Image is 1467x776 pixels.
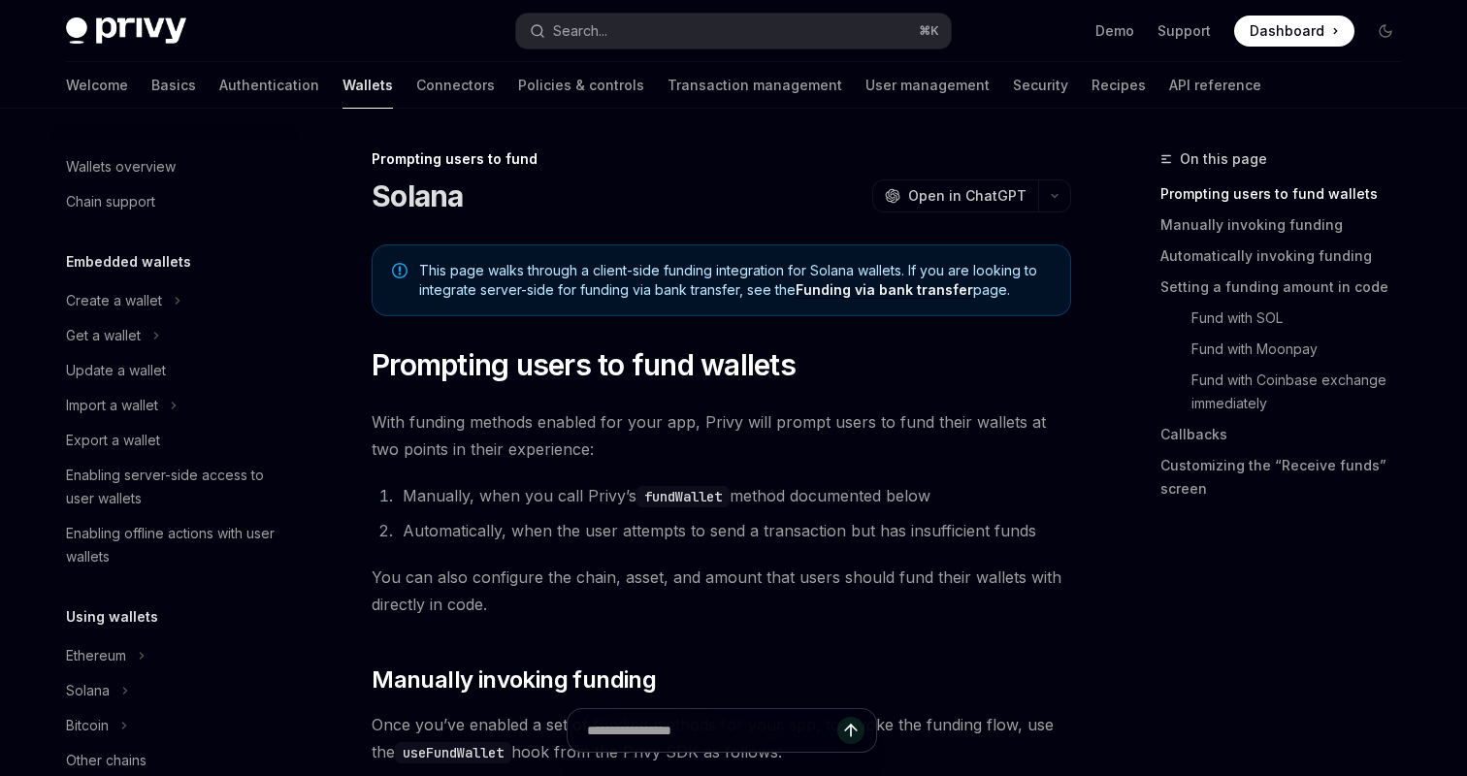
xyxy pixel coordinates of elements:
[372,347,796,382] span: Prompting users to fund wallets
[50,458,299,516] a: Enabling server-side access to user wallets
[219,62,319,109] a: Authentication
[66,289,162,312] div: Create a wallet
[66,522,287,568] div: Enabling offline actions with user wallets
[1180,147,1267,171] span: On this page
[50,353,299,388] a: Update a wallet
[908,186,1027,206] span: Open in ChatGPT
[66,155,176,178] div: Wallets overview
[796,281,973,299] a: Funding via bank transfer
[66,250,191,274] h5: Embedded wallets
[66,359,166,382] div: Update a wallet
[151,62,196,109] a: Basics
[397,482,1071,509] li: Manually, when you call Privy’s method documented below
[66,62,128,109] a: Welcome
[66,429,160,452] div: Export a wallet
[1160,178,1417,210] a: Prompting users to fund wallets
[1234,16,1354,47] a: Dashboard
[837,717,864,744] button: Send message
[1095,21,1134,41] a: Demo
[419,261,1051,300] span: This page walks through a client-side funding integration for Solana wallets. If you are looking ...
[372,408,1071,463] span: With funding methods enabled for your app, Privy will prompt users to fund their wallets at two p...
[872,179,1038,212] button: Open in ChatGPT
[1191,303,1417,334] a: Fund with SOL
[66,394,158,417] div: Import a wallet
[66,324,141,347] div: Get a wallet
[66,749,147,772] div: Other chains
[50,516,299,574] a: Enabling offline actions with user wallets
[66,190,155,213] div: Chain support
[416,62,495,109] a: Connectors
[668,62,842,109] a: Transaction management
[66,714,109,737] div: Bitcoin
[372,564,1071,618] span: You can also configure the chain, asset, and amount that users should fund their wallets with dir...
[1160,419,1417,450] a: Callbacks
[1191,365,1417,419] a: Fund with Coinbase exchange immediately
[1160,450,1417,504] a: Customizing the “Receive funds” screen
[50,423,299,458] a: Export a wallet
[1370,16,1401,47] button: Toggle dark mode
[372,664,656,695] span: Manually invoking funding
[516,14,951,48] button: Search...⌘K
[1157,21,1211,41] a: Support
[865,62,990,109] a: User management
[518,62,644,109] a: Policies & controls
[66,644,126,667] div: Ethereum
[50,184,299,219] a: Chain support
[553,19,607,43] div: Search...
[636,486,730,507] code: fundWallet
[66,464,287,510] div: Enabling server-side access to user wallets
[50,149,299,184] a: Wallets overview
[397,517,1071,544] li: Automatically, when the user attempts to send a transaction but has insufficient funds
[1092,62,1146,109] a: Recipes
[392,263,407,278] svg: Note
[1250,21,1324,41] span: Dashboard
[372,149,1071,169] div: Prompting users to fund
[1160,210,1417,241] a: Manually invoking funding
[66,679,110,702] div: Solana
[1160,272,1417,303] a: Setting a funding amount in code
[1013,62,1068,109] a: Security
[919,23,939,39] span: ⌘ K
[342,62,393,109] a: Wallets
[66,17,186,45] img: dark logo
[66,605,158,629] h5: Using wallets
[372,178,464,213] h1: Solana
[1191,334,1417,365] a: Fund with Moonpay
[1169,62,1261,109] a: API reference
[1160,241,1417,272] a: Automatically invoking funding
